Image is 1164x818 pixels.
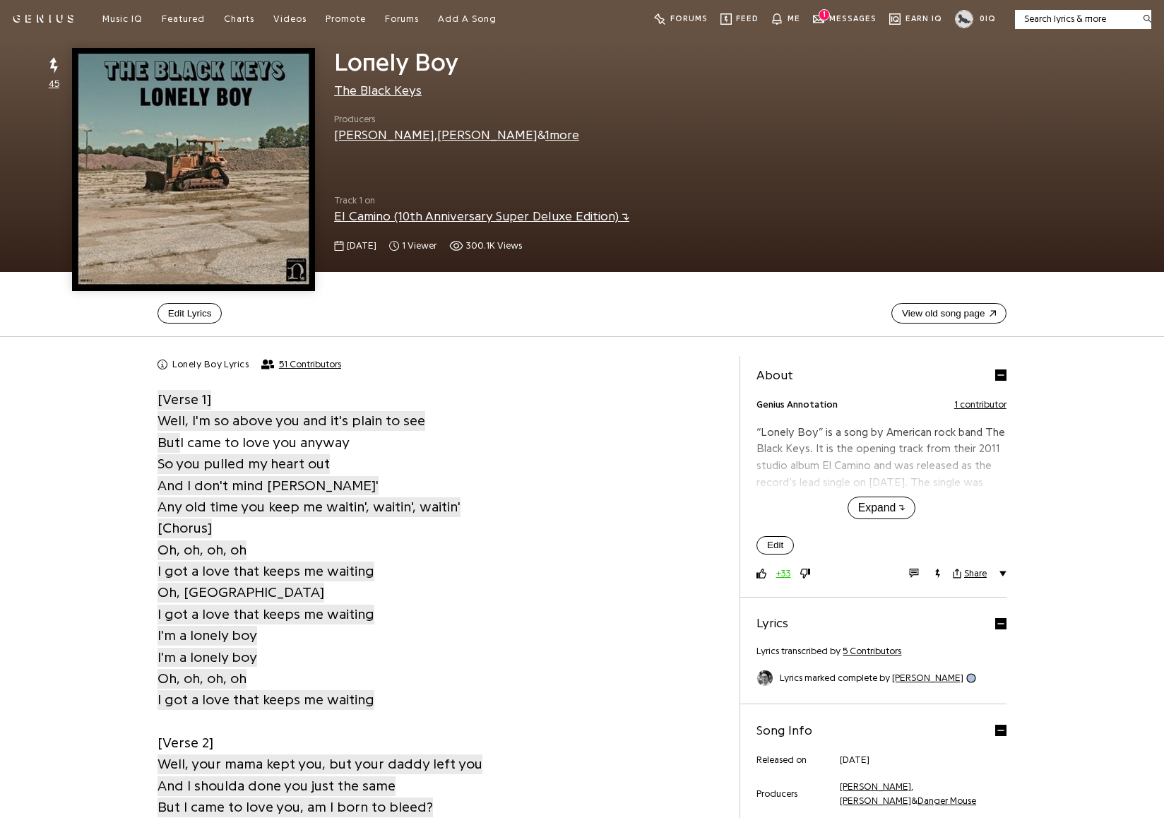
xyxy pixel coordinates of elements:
[158,411,425,431] span: Well, I'm so above you and it's plain to see
[776,567,791,581] button: +33
[385,14,419,23] span: Forums
[102,13,143,25] a: Music IQ
[261,359,341,370] button: 51 Contributors
[756,753,840,767] span: Released on
[279,359,341,370] span: 51 Contributors
[466,239,522,253] span: 300.1K views
[756,721,812,740] h4: Song Info
[756,569,766,579] svg: upvote
[848,497,915,519] button: Expand
[158,433,180,453] span: But
[158,517,212,539] a: [Chorus]
[334,112,579,126] span: Producers
[158,796,433,818] a: But I came to love you, am I born to bleed?
[840,782,911,791] a: [PERSON_NAME]
[334,129,434,141] a: [PERSON_NAME]
[823,11,826,18] span: 1
[158,454,379,495] span: So you pulled my heart out And I don't mind [PERSON_NAME]'
[905,15,942,23] span: Earn IQ
[49,77,59,91] span: 45
[917,796,976,805] a: Danger Mouse
[389,239,436,253] span: 1 viewer
[334,49,458,75] span: Lonely Boy
[158,754,482,798] a: Well, your mama kept you, but your daddy left youAnd I shoulda done you just the same
[158,390,211,410] span: [Verse 1]
[1015,12,1134,26] input: Search lyrics & more
[654,5,708,34] button: Forums
[273,13,307,25] a: Videos
[334,210,629,223] a: El Camino (10th Anniversary Super Deluxe Edition)
[891,303,1006,324] a: View old song page
[720,5,759,34] button: Feed
[437,129,538,141] a: [PERSON_NAME]
[158,539,374,668] a: Oh, oh, oh, ohI got a love that keeps me waitingOh, [GEOGRAPHIC_DATA]I got a love that keeps me w...
[889,5,942,34] button: Earn IQ
[736,15,759,23] span: Feed
[172,358,249,371] h2: Lonely Boy Lyrics
[813,5,877,34] button: Messages1
[347,239,376,253] span: [DATE]
[756,425,1006,525] p: “Lonely Boy” is a song by American rock band The Black Keys. It is the opening track from their 2...
[438,13,497,25] a: Add A Song
[756,670,1006,687] a: Lyrics marked complete by [PERSON_NAME]
[980,15,996,23] span: 0 IQ
[326,13,366,25] a: Promote
[224,14,254,23] span: Charts
[756,787,840,801] span: Producers
[545,127,579,143] button: 1more
[438,14,497,23] span: Add A Song
[756,614,788,633] h4: Lyrics
[800,569,810,579] svg: downvote
[756,646,1006,657] button: Lyrics transcribed by 5 Contributors
[334,194,920,208] span: Track 1 on
[158,690,374,710] span: I got a love that keeps me waiting
[953,568,987,579] button: Share
[162,14,205,23] span: Featured
[158,432,180,454] a: But
[756,646,901,657] span: Lyrics transcribed by
[843,646,901,657] span: 5 Contributors
[840,780,1006,809] div: , &
[158,689,374,711] a: I got a love that keeps me waiting
[892,671,975,685] span: [PERSON_NAME]
[326,14,366,23] span: Promote
[158,669,247,689] span: Oh, oh, oh, oh
[158,798,433,817] span: But I came to love you, am I born to bleed?
[102,14,143,23] span: Music IQ
[771,5,800,34] button: Me
[788,15,800,23] span: Me
[840,796,911,805] a: [PERSON_NAME]
[158,410,425,432] a: Well, I'm so above you and it's plain to see
[72,48,315,291] img: Cover art for Lonely Boy by The Black Keys
[158,389,211,410] a: [Verse 1]
[158,497,461,517] span: Any old time you keep me waitin', waitin', waitin'
[273,14,307,23] span: Videos
[964,568,987,579] span: Share
[158,496,461,518] a: Any old time you keep me waitin', waitin', waitin'
[840,753,1006,767] div: [DATE]
[449,239,522,253] span: 300,102 views
[162,13,205,25] a: Featured
[224,13,254,25] a: Charts
[334,126,579,144] div: , &
[829,15,877,23] span: Messages
[756,366,793,385] h4: About
[670,15,708,23] span: Forums
[756,398,838,412] span: Genius Annotation
[158,540,374,668] span: Oh, oh, oh, oh I got a love that keeps me waiting Oh, [GEOGRAPHIC_DATA] I got a love that keeps m...
[158,668,247,689] a: Oh, oh, oh, oh
[756,536,793,555] button: Edit
[158,303,222,324] button: Edit Lyrics
[402,239,436,253] span: 1 viewer
[334,84,422,97] a: The Black Keys
[780,671,975,685] div: Lyrics marked complete by
[158,754,482,795] span: Well, your mama kept you, but your daddy left you And I shoulda done you just the same
[158,518,212,538] span: [Chorus]
[954,398,1006,412] button: 1 contributor
[385,13,419,25] a: Forums
[158,453,379,497] a: So you pulled my heart outAnd I don't mind [PERSON_NAME]'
